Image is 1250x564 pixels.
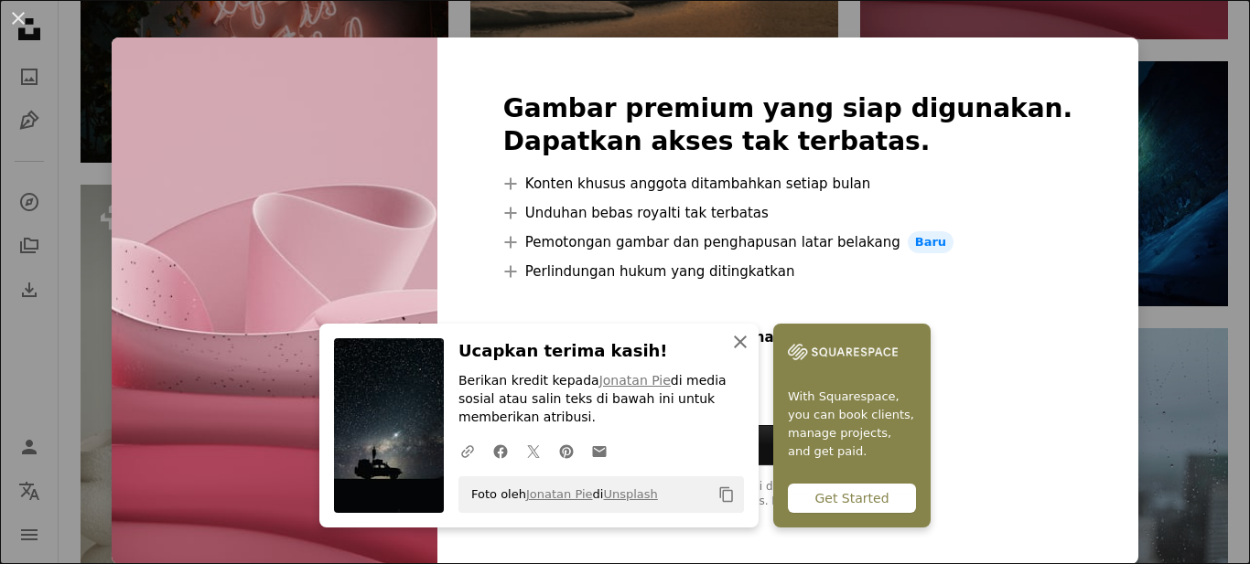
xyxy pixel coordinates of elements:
[583,432,616,469] a: Bagikan melalui email
[599,373,671,388] a: Jonatan Pie
[711,479,742,510] button: Salin ke papan klip
[908,231,954,253] span: Baru
[526,487,593,501] a: Jonatan Pie
[458,372,744,427] p: Berikan kredit kepada di media sosial atau salin teks di bawah ini untuk memberikan atribusi.
[503,231,1072,253] li: Pemotongan gambar dan penghapusan latar belakang
[462,480,658,509] span: Foto oleh di
[503,261,1072,282] li: Perlindungan hukum yang ditingkatkan
[484,432,517,469] a: Bagikan di Facebook
[788,388,916,461] span: With Squarespace, you can book clients, manage projects, and get paid.
[773,324,931,527] a: With Squarespace, you can book clients, manage projects, and get paid.Get Started
[603,487,657,501] a: Unsplash
[458,338,744,365] h3: Ucapkan terima kasih!
[550,432,583,469] a: Bagikan di Pinterest
[788,338,898,366] img: file-1747939142011-51e5cc87e3c9
[503,202,1072,224] li: Unduhan bebas royalti tak terbatas
[112,37,437,564] img: premium_photo-1671221672998-bab0510cfa57
[517,432,550,469] a: Bagikan di Twitter
[503,92,1072,158] h2: Gambar premium yang siap digunakan. Dapatkan akses tak terbatas.
[788,484,916,513] div: Get Started
[503,173,1072,195] li: Konten khusus anggota ditambahkan setiap bulan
